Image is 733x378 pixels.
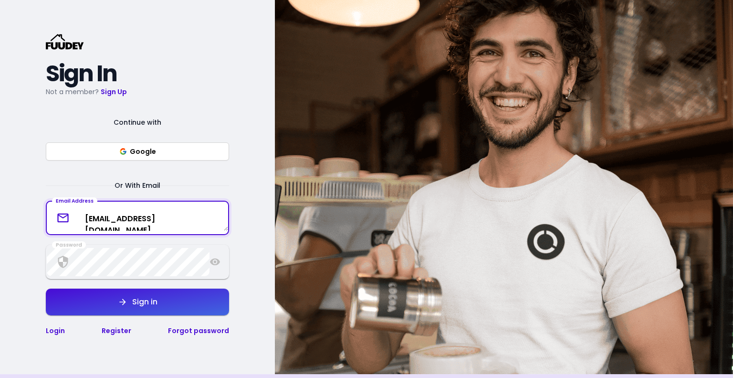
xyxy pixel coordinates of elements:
a: Sign Up [101,87,127,97]
span: Continue with [102,117,173,128]
button: Sign in [46,289,229,315]
p: Not a member? [46,86,229,97]
a: Forgot password [168,326,229,335]
h2: Sign In [46,65,229,82]
button: Google [46,142,229,161]
a: Login [46,326,65,335]
textarea: [EMAIL_ADDRESS][DOMAIN_NAME] [47,205,228,231]
svg: {/* Added fill="currentColor" here */} {/* This rectangle defines the background. Its explicit fi... [46,34,84,50]
div: Sign in [127,298,157,306]
span: Or With Email [103,180,172,191]
div: Email Address [52,197,97,205]
a: Register [102,326,131,335]
div: Password [52,241,86,249]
